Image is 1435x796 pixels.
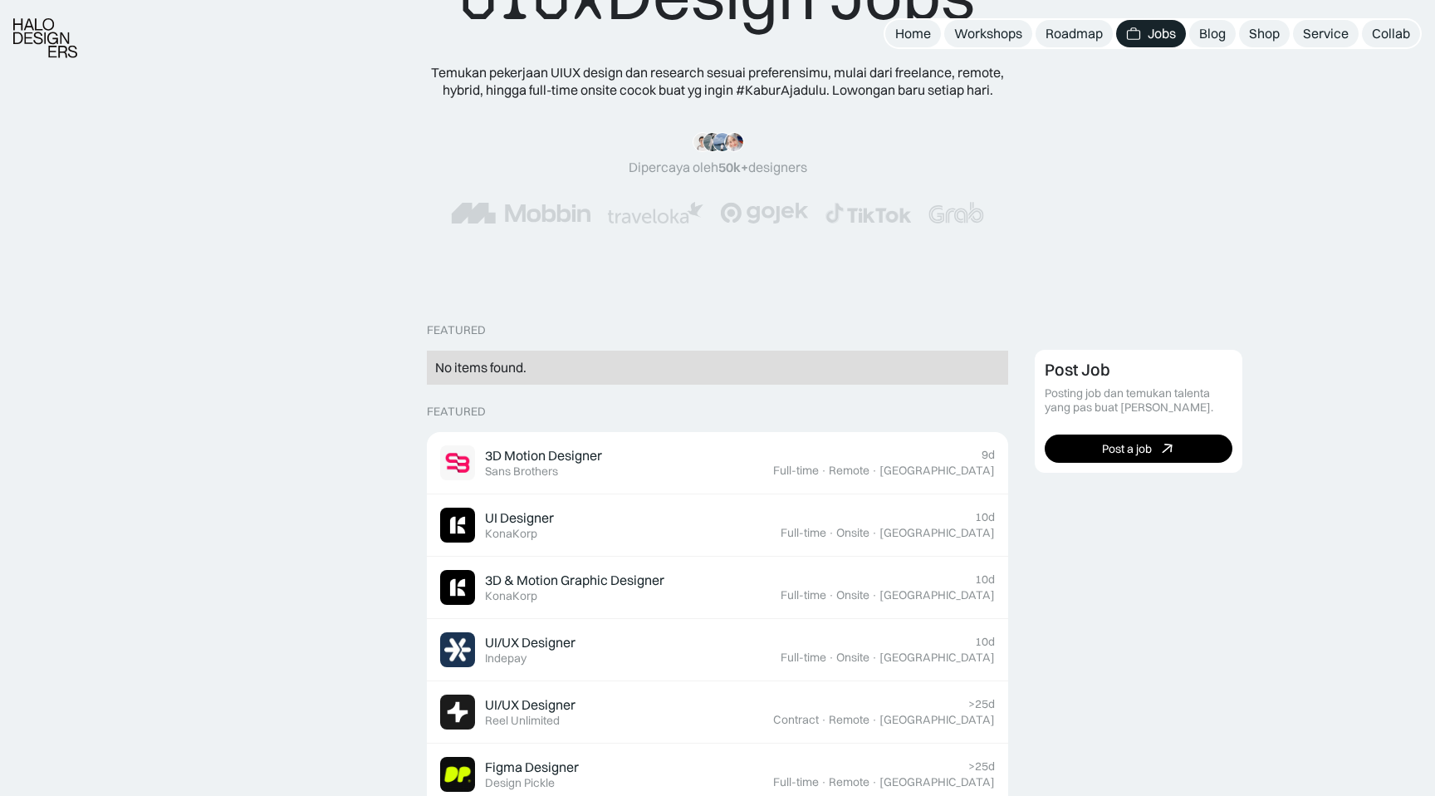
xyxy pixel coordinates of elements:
[871,464,878,478] div: ·
[1116,20,1186,47] a: Jobs
[485,776,555,790] div: Design Pickle
[954,25,1022,42] div: Workshops
[1372,25,1410,42] div: Collab
[485,651,526,666] div: Indepay
[1045,360,1110,380] div: Post Job
[427,681,1008,744] a: Job ImageUI/UX DesignerReel Unlimited>25dContract·Remote·[GEOGRAPHIC_DATA]
[885,20,941,47] a: Home
[975,572,995,587] div: 10d
[485,759,579,776] div: Figma Designer
[871,713,878,727] div: ·
[982,448,995,462] div: 9d
[427,323,486,337] div: Featured
[895,25,931,42] div: Home
[485,509,554,527] div: UI Designer
[485,714,560,728] div: Reel Unlimited
[485,696,575,714] div: UI/UX Designer
[968,759,995,774] div: >25d
[871,775,878,789] div: ·
[879,588,995,602] div: [GEOGRAPHIC_DATA]
[879,713,995,727] div: [GEOGRAPHIC_DATA]
[828,651,835,665] div: ·
[1102,442,1152,456] div: Post a job
[781,526,826,540] div: Full-time
[871,588,878,602] div: ·
[1249,25,1280,42] div: Shop
[1148,25,1176,42] div: Jobs
[871,526,878,540] div: ·
[820,713,827,727] div: ·
[440,570,475,605] img: Job Image
[485,447,602,464] div: 3D Motion Designer
[485,572,664,589] div: 3D & Motion Graphic Designer
[975,510,995,524] div: 10d
[427,619,1008,681] a: Job ImageUI/UX DesignerIndepay10dFull-time·Onsite·[GEOGRAPHIC_DATA]
[440,757,475,792] img: Job Image
[1045,435,1232,463] a: Post a job
[836,588,869,602] div: Onsite
[1046,25,1103,42] div: Roadmap
[427,405,486,419] div: Featured
[773,775,819,789] div: Full-time
[1199,25,1226,42] div: Blog
[879,464,995,478] div: [GEOGRAPHIC_DATA]
[440,445,475,480] img: Job Image
[975,635,995,649] div: 10d
[879,651,995,665] div: [GEOGRAPHIC_DATA]
[1045,386,1232,415] div: Posting job dan temukan talenta yang pas buat [PERSON_NAME].
[968,697,995,711] div: >25d
[440,508,475,543] img: Job Image
[427,432,1008,494] a: Job Image3D Motion DesignerSans Brothers9dFull-time·Remote·[GEOGRAPHIC_DATA]
[871,651,878,665] div: ·
[427,557,1008,619] a: Job Image3D & Motion Graphic DesignerKonaKorp10dFull-time·Onsite·[GEOGRAPHIC_DATA]
[1293,20,1359,47] a: Service
[820,464,827,478] div: ·
[828,526,835,540] div: ·
[1036,20,1113,47] a: Roadmap
[485,634,575,651] div: UI/UX Designer
[427,494,1008,557] a: Job ImageUI DesignerKonaKorp10dFull-time·Onsite·[GEOGRAPHIC_DATA]
[944,20,1032,47] a: Workshops
[879,775,995,789] div: [GEOGRAPHIC_DATA]
[836,651,869,665] div: Onsite
[485,589,537,603] div: KonaKorp
[836,526,869,540] div: Onsite
[1303,25,1349,42] div: Service
[879,526,995,540] div: [GEOGRAPHIC_DATA]
[829,775,869,789] div: Remote
[435,359,1000,376] div: No items found.
[828,588,835,602] div: ·
[485,464,558,479] div: Sans Brothers
[629,159,807,176] div: Dipercaya oleh designers
[1189,20,1236,47] a: Blog
[419,64,1016,99] div: Temukan pekerjaan UIUX design dan research sesuai preferensimu, mulai dari freelance, remote, hyb...
[440,632,475,667] img: Job Image
[1362,20,1420,47] a: Collab
[781,588,826,602] div: Full-time
[829,464,869,478] div: Remote
[781,651,826,665] div: Full-time
[773,713,819,727] div: Contract
[485,527,537,541] div: KonaKorp
[820,775,827,789] div: ·
[829,713,869,727] div: Remote
[1239,20,1290,47] a: Shop
[440,695,475,730] img: Job Image
[773,464,819,478] div: Full-time
[718,159,748,175] span: 50k+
